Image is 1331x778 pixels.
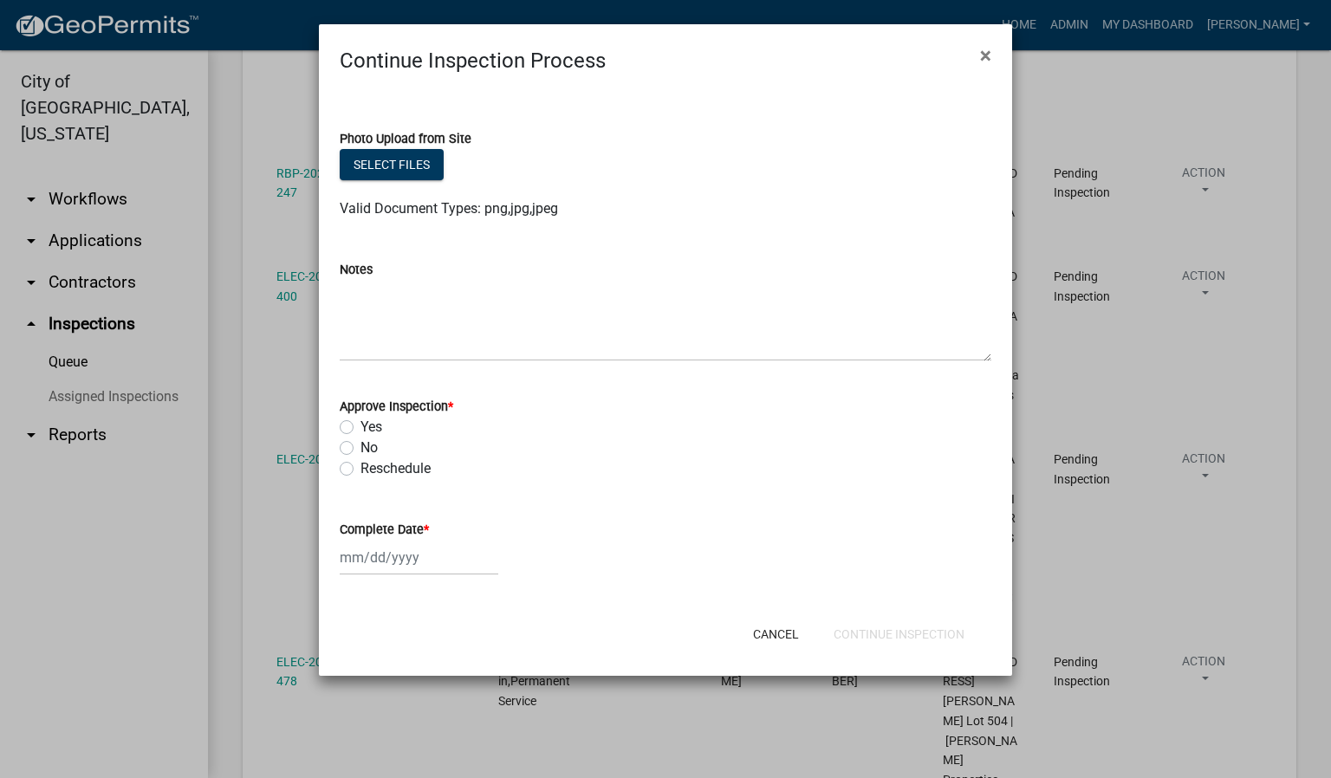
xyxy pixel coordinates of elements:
label: Complete Date [340,524,429,536]
h4: Continue Inspection Process [340,45,606,76]
label: Yes [360,417,382,438]
button: Close [966,31,1005,80]
label: Notes [340,264,373,276]
label: Photo Upload from Site [340,133,471,146]
button: Continue Inspection [820,619,978,650]
button: Cancel [739,619,813,650]
button: Select files [340,149,444,180]
span: × [980,43,991,68]
label: Reschedule [360,458,431,479]
label: No [360,438,378,458]
label: Approve Inspection [340,401,453,413]
input: mm/dd/yyyy [340,540,498,575]
span: Valid Document Types: png,jpg,jpeg [340,200,558,217]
